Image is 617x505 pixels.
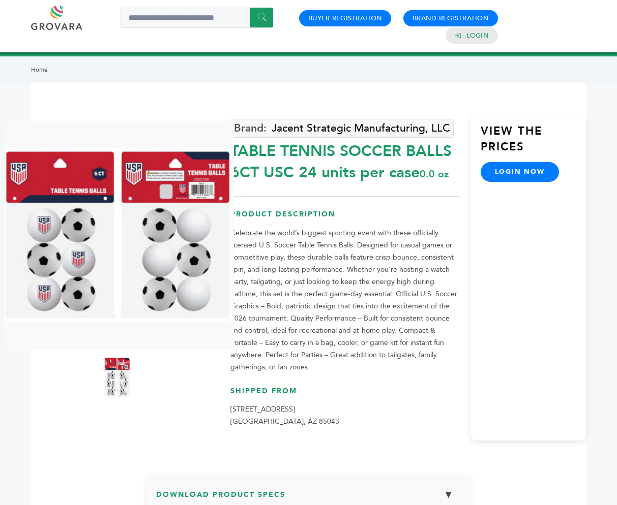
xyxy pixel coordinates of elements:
span: 0.0 oz [420,167,449,181]
div: TABLE TENNIS SOCCER BALLS 6CT USC 24 units per case [230,136,460,183]
h3: Product Description [230,209,460,227]
a: Home [31,66,48,74]
img: TABLE TENNIS SOCCER BALLS 6CT USC 24 units per case 0.0 oz [3,148,231,322]
h3: Shipped From [230,386,460,404]
a: login now [481,162,559,181]
a: Brand Registration [413,14,489,23]
img: TABLE TENNIS SOCCER BALLS 6CT USC 24 units per case 0.0 oz [104,357,130,398]
input: Search a product or brand... [121,8,273,28]
p: Celebrate the world’s biggest sporting event with these officially licensed U.S. Soccer Table Ten... [230,227,460,373]
a: Jacent Strategic Manufacturing, LLC [230,119,454,138]
a: Buyer Registration [308,14,382,23]
p: [STREET_ADDRESS] [GEOGRAPHIC_DATA], AZ 85043 [230,403,460,428]
a: Login [466,31,489,40]
h3: View the Prices [481,123,586,163]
